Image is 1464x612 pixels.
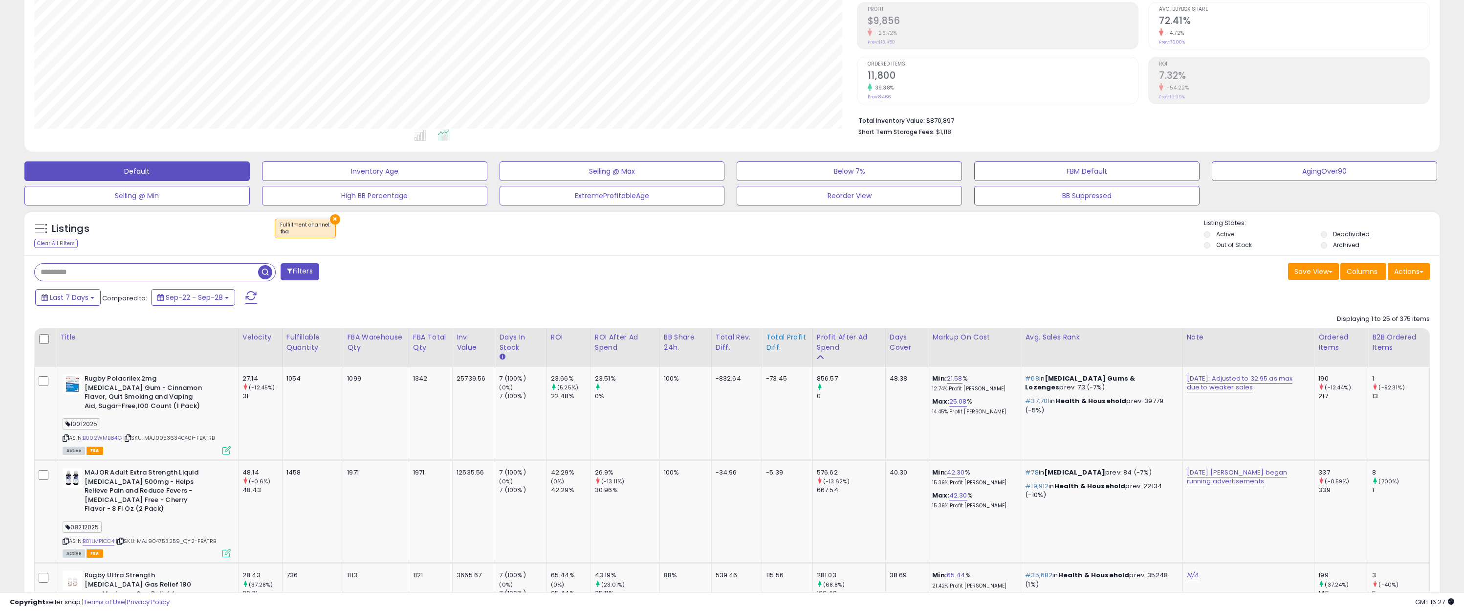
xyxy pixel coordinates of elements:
div: 736 [286,571,335,580]
span: 08212025 [63,521,102,533]
div: 217 [1318,392,1368,401]
div: 0% [595,392,659,401]
h2: 72.41% [1159,15,1429,28]
span: FBA [87,549,103,558]
div: 337 [1318,468,1368,477]
p: 21.42% Profit [PERSON_NAME] [932,583,1013,589]
div: Days In Stock [499,332,542,353]
div: 1342 [413,374,445,383]
span: Profit [868,7,1138,12]
div: 13 [1372,392,1429,401]
button: Sep-22 - Sep-28 [151,289,235,306]
div: 48.38 [890,374,920,383]
small: -4.72% [1163,29,1184,37]
small: (-0.6%) [249,477,270,485]
button: Save View [1288,263,1339,280]
div: B2B Ordered Items [1372,332,1425,353]
small: (23.01%) [601,581,625,589]
div: 199 [1318,571,1368,580]
div: 1458 [286,468,335,477]
small: (0%) [551,477,565,485]
a: [DATE]: Adjusted to 32.95 as max due to weaker sales [1187,374,1293,392]
span: $1,118 [936,127,951,136]
a: [DATE] [PERSON_NAME] began running advertisements [1187,468,1288,486]
label: Deactivated [1333,230,1370,238]
div: Avg. Sales Rank [1025,332,1178,342]
div: 48.43 [242,486,282,495]
p: in prev: 35248 (1%) [1025,571,1175,589]
div: 8 [1372,468,1429,477]
div: 27.14 [242,374,282,383]
small: Days In Stock. [499,353,505,362]
button: Last 7 Days [35,289,101,306]
small: Prev: 15.99% [1159,94,1185,100]
div: ASIN: [63,468,231,556]
b: Total Inventory Value: [858,116,925,125]
button: Selling @ Max [500,161,725,181]
p: in prev: 39779 (-5%) [1025,397,1175,414]
button: ExtremeProfitableAge [500,186,725,205]
div: Note [1187,332,1311,342]
span: #35,682 [1025,570,1052,580]
span: All listings currently available for purchase on Amazon [63,549,85,558]
div: seller snap | | [10,598,170,607]
div: 1971 [413,468,445,477]
div: 38.69 [890,571,920,580]
p: 12.74% Profit [PERSON_NAME] [932,385,1013,392]
b: Min: [932,570,947,580]
b: Min: [932,374,947,383]
div: 43.19% [595,571,659,580]
div: ROI After Ad Spend [595,332,656,353]
div: % [932,491,1013,509]
span: FBA [87,447,103,455]
div: 1113 [347,571,401,580]
span: [MEDICAL_DATA] [1044,468,1105,477]
span: Ordered Items [868,62,1138,67]
div: 23.51% [595,374,659,383]
div: 42.29% [551,486,590,495]
span: Health & Household [1058,570,1130,580]
span: | SKU: MAJ00536340401-FBATRB [123,434,215,442]
div: Inv. value [457,332,491,353]
div: 42.29% [551,468,590,477]
button: Inventory Age [262,161,487,181]
span: #19,912 [1025,481,1049,491]
h2: 11,800 [868,70,1138,83]
div: 856.57 [817,374,885,383]
p: in prev: 22134 (-10%) [1025,482,1175,499]
span: [MEDICAL_DATA] Gums & Lozenges [1025,374,1135,392]
small: -26.72% [872,29,897,37]
span: | SKU: MAJ904753259_QY2-FBATRB [116,537,216,545]
div: 7 (100%) [499,468,546,477]
div: fba [280,228,330,235]
div: 281.03 [817,571,885,580]
p: 14.45% Profit [PERSON_NAME] [932,408,1013,415]
div: 7 (100%) [499,571,546,580]
div: -34.96 [716,468,754,477]
span: ROI [1159,62,1429,67]
small: (-12.44%) [1325,384,1351,391]
small: -54.22% [1163,84,1189,91]
b: MAJOR Adult Extra Strength Liquid [MEDICAL_DATA] 500mg - Helps Relieve Pain and Reduce Fevers - [... [85,468,203,516]
b: Max: [932,397,949,406]
small: (0%) [499,581,513,589]
div: 576.62 [817,468,885,477]
div: 30.96% [595,486,659,495]
div: 539.46 [716,571,754,580]
div: -832.64 [716,374,754,383]
button: Columns [1340,263,1386,280]
div: 1099 [347,374,401,383]
button: Reorder View [737,186,962,205]
p: Listing States: [1204,219,1440,228]
p: 15.39% Profit [PERSON_NAME] [932,479,1013,486]
a: B002WMB84G [83,434,122,442]
span: #37,701 [1025,396,1049,406]
b: Short Term Storage Fees: [858,128,935,136]
div: Markup on Cost [932,332,1017,342]
div: 31 [242,392,282,401]
div: -73.45 [766,374,805,383]
small: 39.38% [872,84,894,91]
div: Fulfillable Quantity [286,332,339,353]
button: BB Suppressed [974,186,1200,205]
img: 417Z-EduRqL._SL40_.jpg [63,468,82,488]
